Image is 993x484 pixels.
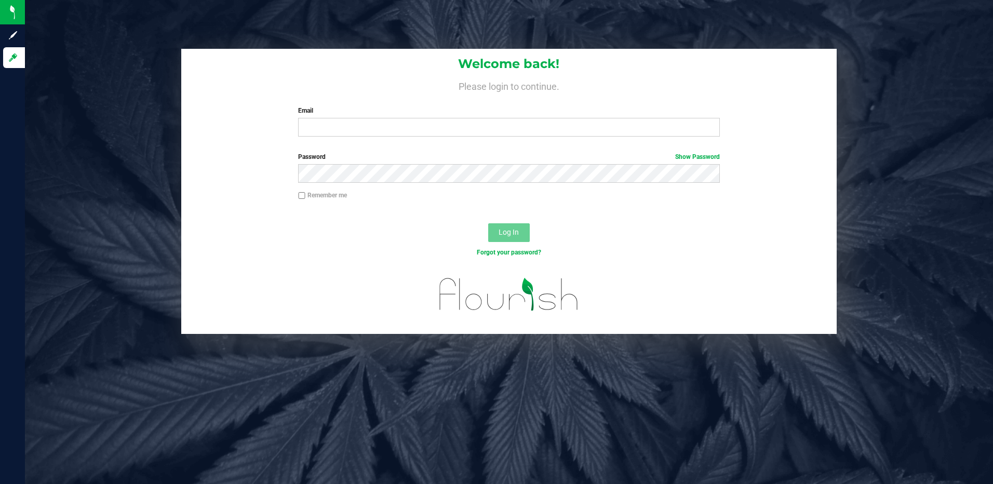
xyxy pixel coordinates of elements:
[298,106,720,115] label: Email
[477,249,541,256] a: Forgot your password?
[298,191,347,200] label: Remember me
[181,57,837,71] h1: Welcome back!
[499,228,519,236] span: Log In
[298,192,305,199] input: Remember me
[181,79,837,91] h4: Please login to continue.
[8,30,18,41] inline-svg: Sign up
[298,153,326,160] span: Password
[8,52,18,63] inline-svg: Log in
[675,153,720,160] a: Show Password
[488,223,530,242] button: Log In
[427,268,591,321] img: flourish_logo.svg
